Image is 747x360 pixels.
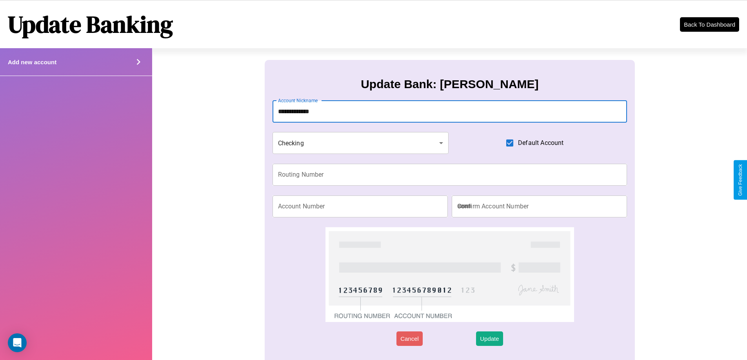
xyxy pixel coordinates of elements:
h4: Add new account [8,59,56,65]
button: Update [476,331,503,346]
label: Account Nickname [278,97,318,104]
button: Back To Dashboard [680,17,739,32]
h3: Update Bank: [PERSON_NAME] [361,78,538,91]
div: Open Intercom Messenger [8,333,27,352]
img: check [325,227,574,322]
span: Default Account [518,138,563,148]
div: Checking [273,132,449,154]
h1: Update Banking [8,8,173,40]
div: Give Feedback [738,164,743,196]
button: Cancel [396,331,423,346]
